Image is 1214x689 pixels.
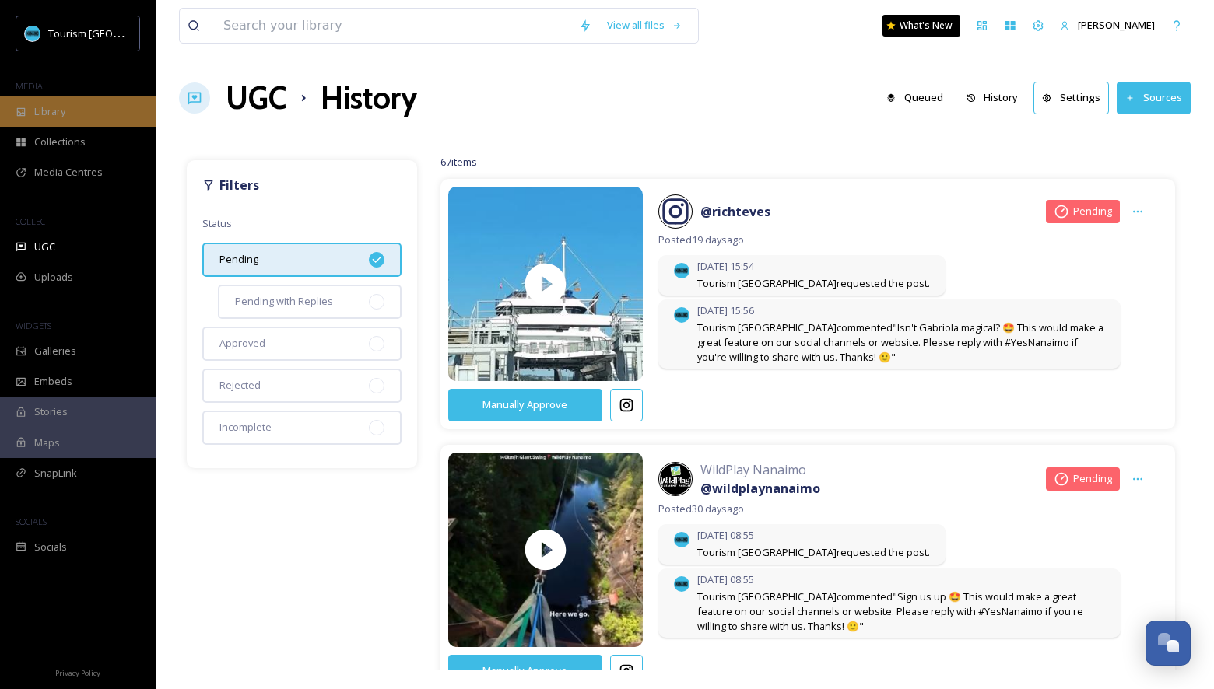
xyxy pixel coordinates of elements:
span: Status [202,216,232,230]
img: tourism_nanaimo_logo.jpeg [25,26,40,41]
span: Privacy Policy [55,668,100,678]
span: Rejected [219,378,261,393]
a: Settings [1033,82,1117,114]
span: [DATE] 08:55 [697,528,930,543]
strong: @ richteves [700,203,770,220]
span: Maps [34,435,60,450]
span: Approved [219,336,265,351]
span: SnapLink [34,466,77,481]
button: Sources [1117,82,1191,114]
button: Manually Approve [448,389,602,421]
a: @richteves [700,202,770,221]
button: Settings [1033,82,1109,114]
a: What's New [882,15,960,37]
span: Collections [34,135,86,149]
span: Pending [1073,204,1112,219]
a: View all files [599,10,690,40]
span: Socials [34,540,67,554]
span: [DATE] 15:54 [697,259,930,274]
span: MEDIA [16,80,43,92]
a: Privacy Policy [55,663,100,681]
input: Search your library [216,9,571,43]
button: Manually Approve [448,655,602,687]
span: Media Centres [34,165,103,180]
span: Embeds [34,374,72,389]
span: Posted 19 days ago [658,233,1152,247]
a: UGC [226,75,286,121]
span: Tourism [GEOGRAPHIC_DATA] commented "Isn't Gabriola magical? 🤩 This would make a great feature on... [697,320,1105,365]
button: History [959,82,1026,113]
a: [PERSON_NAME] [1052,10,1163,40]
span: Stories [34,404,68,419]
strong: @ wildplaynanaimo [700,480,820,497]
img: tourism_nanaimo_logo.jpeg [674,307,689,323]
img: tourism_nanaimo_logo.jpeg [674,263,689,278]
span: Pending [1073,471,1112,486]
a: @wildplaynanaimo [700,479,820,498]
img: tourism_nanaimo_logo.jpeg [674,576,689,592]
span: Pending with Replies [235,294,333,309]
img: 209579133_330298338626009_1853646846985417322_n.jpg [660,463,691,495]
span: SOCIALS [16,516,47,527]
span: [PERSON_NAME] [1078,18,1155,32]
span: Tourism [GEOGRAPHIC_DATA] requested the post. [697,545,930,560]
span: [DATE] 15:56 [697,303,1105,318]
span: COLLECT [16,215,49,227]
span: WIDGETS [16,320,51,331]
a: Queued [879,82,959,113]
span: Galleries [34,344,76,358]
strong: Filters [219,177,259,194]
span: Incomplete [219,420,272,435]
span: Tourism [GEOGRAPHIC_DATA] requested the post. [697,276,930,291]
span: WildPlay Nanaimo [700,460,820,479]
span: Uploads [34,270,73,285]
img: thumbnail [448,167,643,400]
img: thumbnail [448,433,643,666]
img: tourism_nanaimo_logo.jpeg [674,532,689,547]
span: UGC [34,240,55,254]
span: Tourism [GEOGRAPHIC_DATA] [48,26,188,40]
span: [DATE] 08:55 [697,572,1105,587]
button: Queued [879,82,951,113]
span: 67 items [440,155,477,169]
span: Posted 30 days ago [658,502,1152,516]
h1: History [321,75,417,121]
span: Tourism [GEOGRAPHIC_DATA] commented "Sign us up 🤩 This would make a great feature on our social c... [697,589,1105,635]
a: History [959,82,1034,113]
button: Open Chat [1146,621,1191,666]
span: Pending [219,252,258,267]
span: Library [34,104,65,119]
